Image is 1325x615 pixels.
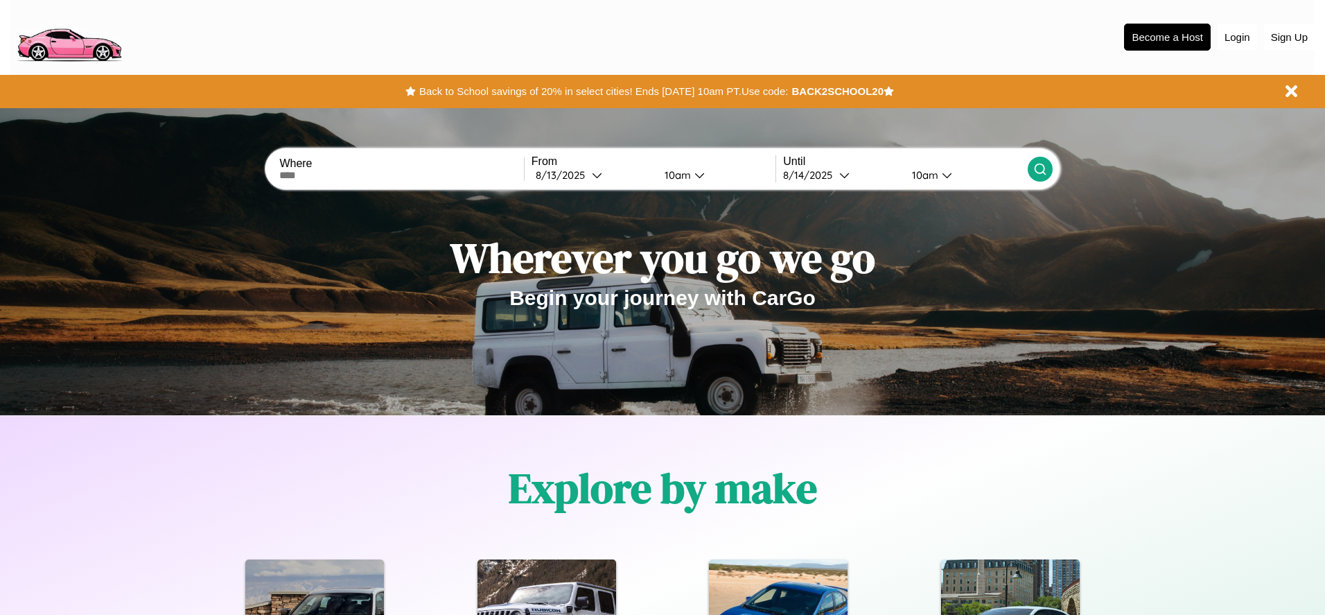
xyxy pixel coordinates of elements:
div: 8 / 14 / 2025 [783,168,839,182]
div: 10am [905,168,942,182]
div: 8 / 13 / 2025 [536,168,592,182]
h1: Explore by make [509,460,817,517]
img: logo [10,7,128,65]
button: 8/13/2025 [532,168,653,182]
button: 10am [901,168,1027,182]
button: 10am [653,168,775,182]
button: Login [1218,24,1257,50]
button: Back to School savings of 20% in select cities! Ends [DATE] 10am PT.Use code: [416,82,791,101]
button: Sign Up [1264,24,1315,50]
button: Become a Host [1124,24,1211,51]
label: From [532,155,775,168]
div: 10am [658,168,694,182]
label: Where [279,157,523,170]
label: Until [783,155,1027,168]
b: BACK2SCHOOL20 [791,85,884,97]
